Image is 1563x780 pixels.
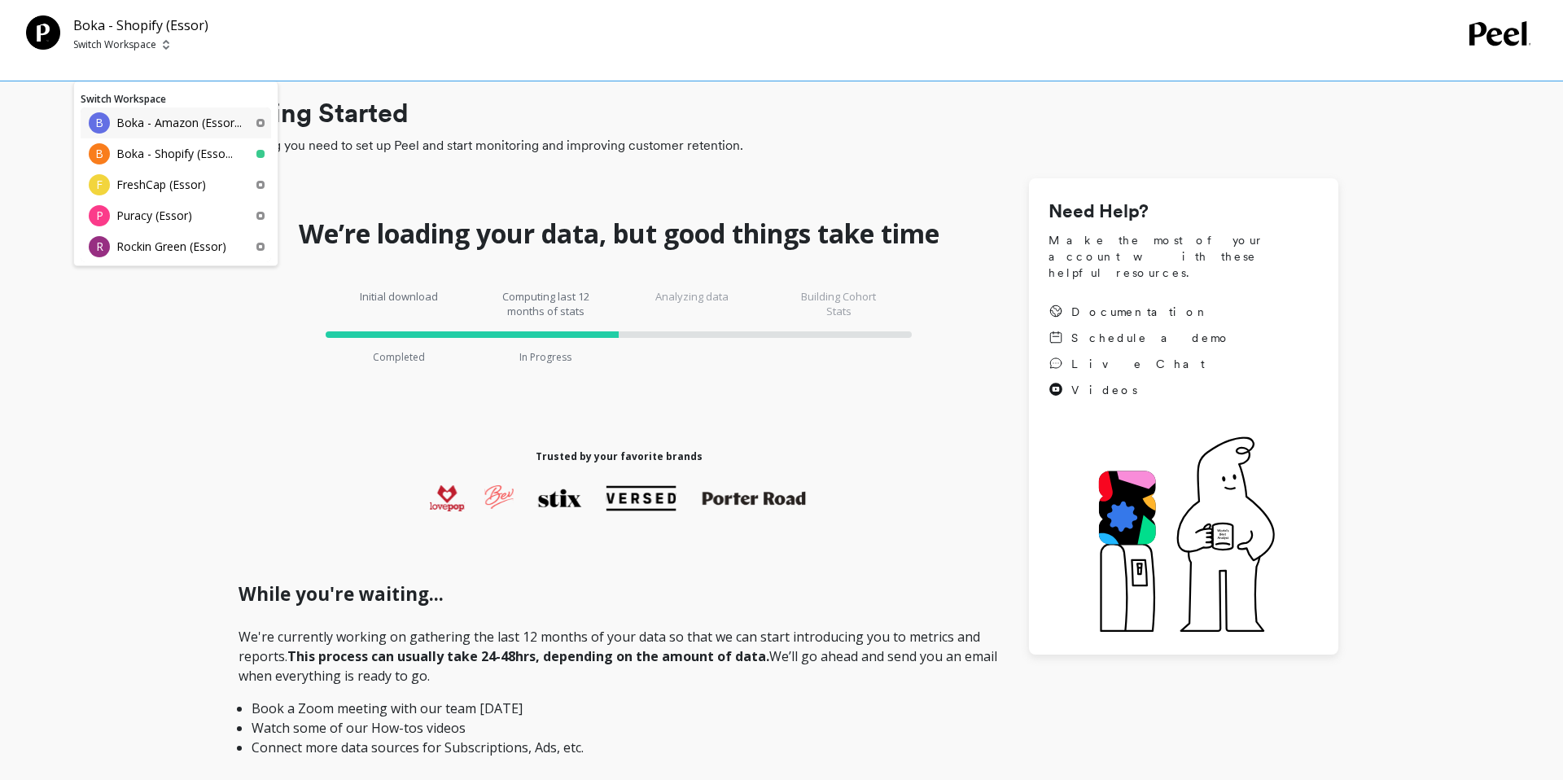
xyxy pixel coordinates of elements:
[163,38,169,51] img: picker
[1049,198,1319,226] h1: Need Help?
[1071,356,1205,372] span: Live Chat
[643,289,741,318] p: Analyzing data
[219,136,1338,156] span: Everything you need to set up Peel and start monitoring and improving customer retention.
[1049,304,1231,320] a: Documentation
[219,94,1338,133] h1: Getting Started
[299,217,939,250] h1: We’re loading your data, but good things take time
[26,15,60,50] img: Team Profile
[497,289,594,318] p: Computing last 12 months of stats
[1071,330,1231,346] span: Schedule a demo
[519,351,571,364] p: In Progress
[116,239,226,255] p: Rockin Green (Essor)
[116,208,192,224] p: Puracy (Essor)
[536,450,703,463] h1: Trusted by your favorite brands
[252,699,987,718] li: Book a Zoom meeting with our team [DATE]
[790,289,887,318] p: Building Cohort Stats
[89,236,110,257] div: R
[350,289,448,318] p: Initial download
[73,15,208,35] p: Boka - Shopify (Essor)
[116,177,206,193] p: FreshCap (Essor)
[116,146,233,162] p: Boka - Shopify (Esso...
[1049,232,1319,281] span: Make the most of your account with these helpful resources.
[116,115,242,131] p: Boka - Amazon (Essor...
[1071,382,1137,398] span: Videos
[252,738,987,757] li: Connect more data sources for Subscriptions, Ads, etc.
[373,351,425,364] p: Completed
[73,38,156,51] p: Switch Workspace
[89,112,110,134] div: B
[1071,304,1210,320] span: Documentation
[1049,330,1231,346] a: Schedule a demo
[252,718,987,738] li: Watch some of our How-tos videos
[89,174,110,195] div: F
[239,627,1000,757] p: We're currently working on gathering the last 12 months of your data so that we can start introdu...
[1049,382,1231,398] a: Videos
[89,205,110,226] div: P
[81,92,166,106] a: Switch Workspace
[89,143,110,164] div: B
[239,581,1000,608] h1: While you're waiting...
[287,647,769,665] strong: This process can usually take 24-48hrs, depending on the amount of data.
